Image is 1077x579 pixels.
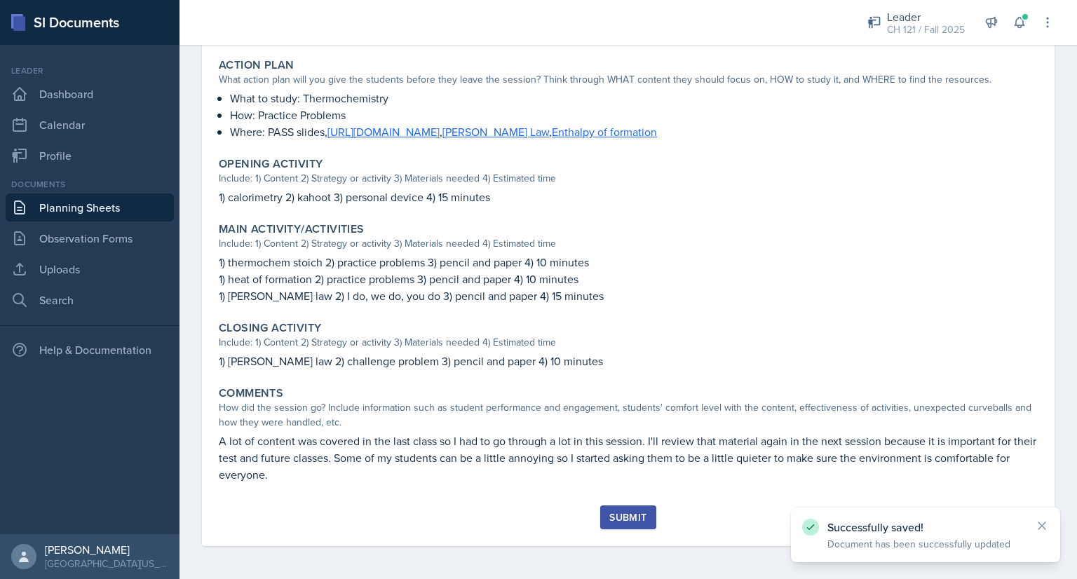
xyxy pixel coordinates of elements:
p: Where: PASS slides, , , [230,123,1038,140]
div: Include: 1) Content 2) Strategy or activity 3) Materials needed 4) Estimated time [219,335,1038,350]
p: Document has been successfully updated [827,537,1024,551]
p: 1) heat of formation 2) practice problems 3) pencil and paper 4) 10 minutes [219,271,1038,287]
div: [PERSON_NAME] [45,543,168,557]
a: [PERSON_NAME] Law [442,124,549,139]
div: How did the session go? Include information such as student performance and engagement, students'... [219,400,1038,430]
label: Action Plan [219,58,294,72]
div: Documents [6,178,174,191]
a: Planning Sheets [6,193,174,222]
p: How: Practice Problems [230,107,1038,123]
div: What action plan will you give the students before they leave the session? Think through WHAT con... [219,72,1038,87]
a: Search [6,286,174,314]
p: What to study: Thermochemistry [230,90,1038,107]
p: Successfully saved! [827,520,1024,534]
a: Observation Forms [6,224,174,252]
a: Enthalpy of formation [552,124,657,139]
label: Closing Activity [219,321,321,335]
div: Include: 1) Content 2) Strategy or activity 3) Materials needed 4) Estimated time [219,171,1038,186]
label: Opening Activity [219,157,323,171]
div: Include: 1) Content 2) Strategy or activity 3) Materials needed 4) Estimated time [219,236,1038,251]
div: Submit [609,512,646,523]
a: Dashboard [6,80,174,108]
label: Main Activity/Activities [219,222,365,236]
p: 1) [PERSON_NAME] law 2) I do, we do, you do 3) pencil and paper 4) 15 minutes [219,287,1038,304]
a: Calendar [6,111,174,139]
div: CH 121 / Fall 2025 [887,22,965,37]
a: [URL][DOMAIN_NAME] [327,124,440,139]
p: 1) calorimetry 2) kahoot 3) personal device 4) 15 minutes [219,189,1038,205]
div: [GEOGRAPHIC_DATA][US_STATE] in [GEOGRAPHIC_DATA] [45,557,168,571]
p: 1) [PERSON_NAME] law 2) challenge problem 3) pencil and paper 4) 10 minutes [219,353,1038,369]
button: Submit [600,505,656,529]
label: Comments [219,386,283,400]
div: Leader [6,64,174,77]
div: Leader [887,8,965,25]
div: Help & Documentation [6,336,174,364]
a: Profile [6,142,174,170]
p: A lot of content was covered in the last class so I had to go through a lot in this session. I'll... [219,432,1038,483]
a: Uploads [6,255,174,283]
p: 1) thermochem stoich 2) practice problems 3) pencil and paper 4) 10 minutes [219,254,1038,271]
